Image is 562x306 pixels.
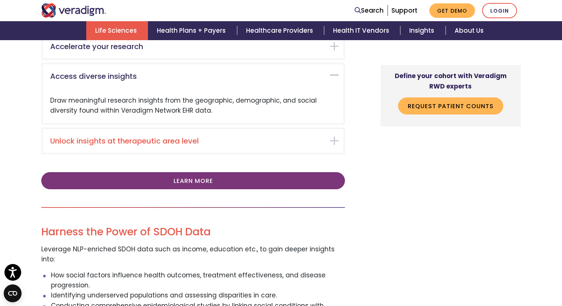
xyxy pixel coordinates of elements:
a: Health Plans + Payers [148,21,237,40]
li: Identifying underserved populations and assessing disparities in care. [51,290,345,300]
li: How social factors influence health outcomes, treatment effectiveness, and disease progression. [51,270,345,290]
strong: Define your cohort with Veradigm RWD experts [395,71,507,90]
img: Veradigm logo [41,3,106,17]
a: Healthcare Providers [237,21,324,40]
p: Leverage NLP-enriched SDOH data such as income, education etc., to gain deeper insights into: [41,244,345,264]
button: Open CMP widget [4,284,22,302]
a: About Us [446,21,492,40]
a: Insights [400,21,445,40]
a: Learn More [41,172,345,189]
h5: Unlock insights at therapeutic area level [50,136,325,145]
a: Login [482,3,517,18]
a: Health IT Vendors [324,21,400,40]
a: Get Demo [429,3,475,18]
div: Draw meaningful research insights from the geographic, demographic, and social diversity found wi... [43,88,343,123]
h5: Access diverse insights [50,72,325,81]
a: Request Patient Counts [398,97,503,114]
a: Life Sciences [86,21,148,40]
h2: Harness the Power of SDOH Data [41,226,345,238]
a: Search [355,6,384,16]
a: Support [391,6,417,15]
h5: Accelerate your research [50,42,325,51]
iframe: Drift Chat Widget [419,260,553,297]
